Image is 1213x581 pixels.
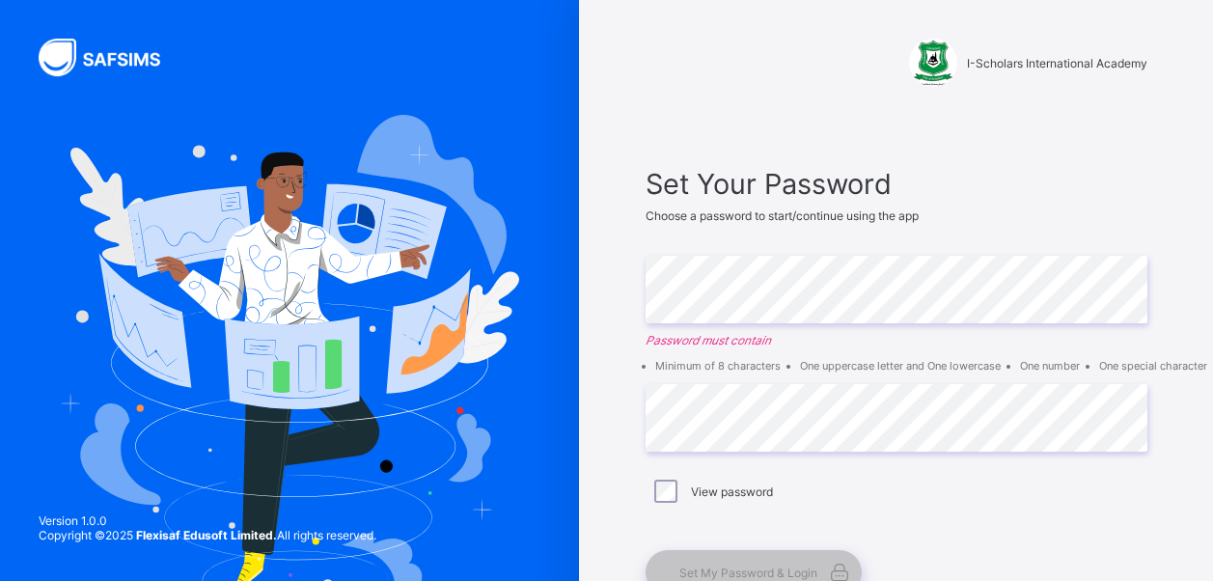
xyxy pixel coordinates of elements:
span: Set Your Password [646,167,1147,201]
img: I-Scholars International Academy [909,39,957,87]
li: One special character [1099,359,1207,373]
strong: Flexisaf Edusoft Limited. [136,528,277,542]
span: Choose a password to start/continue using the app [646,208,919,223]
span: I-Scholars International Academy [967,56,1147,70]
li: One uppercase letter and One lowercase [800,359,1001,373]
img: SAFSIMS Logo [39,39,183,76]
label: View password [691,484,773,499]
li: Minimum of 8 characters [655,359,781,373]
li: One number [1020,359,1080,373]
span: Version 1.0.0 [39,513,376,528]
span: Copyright © 2025 All rights reserved. [39,528,376,542]
em: Password must contain [646,333,1147,347]
span: Set My Password & Login [679,566,817,580]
